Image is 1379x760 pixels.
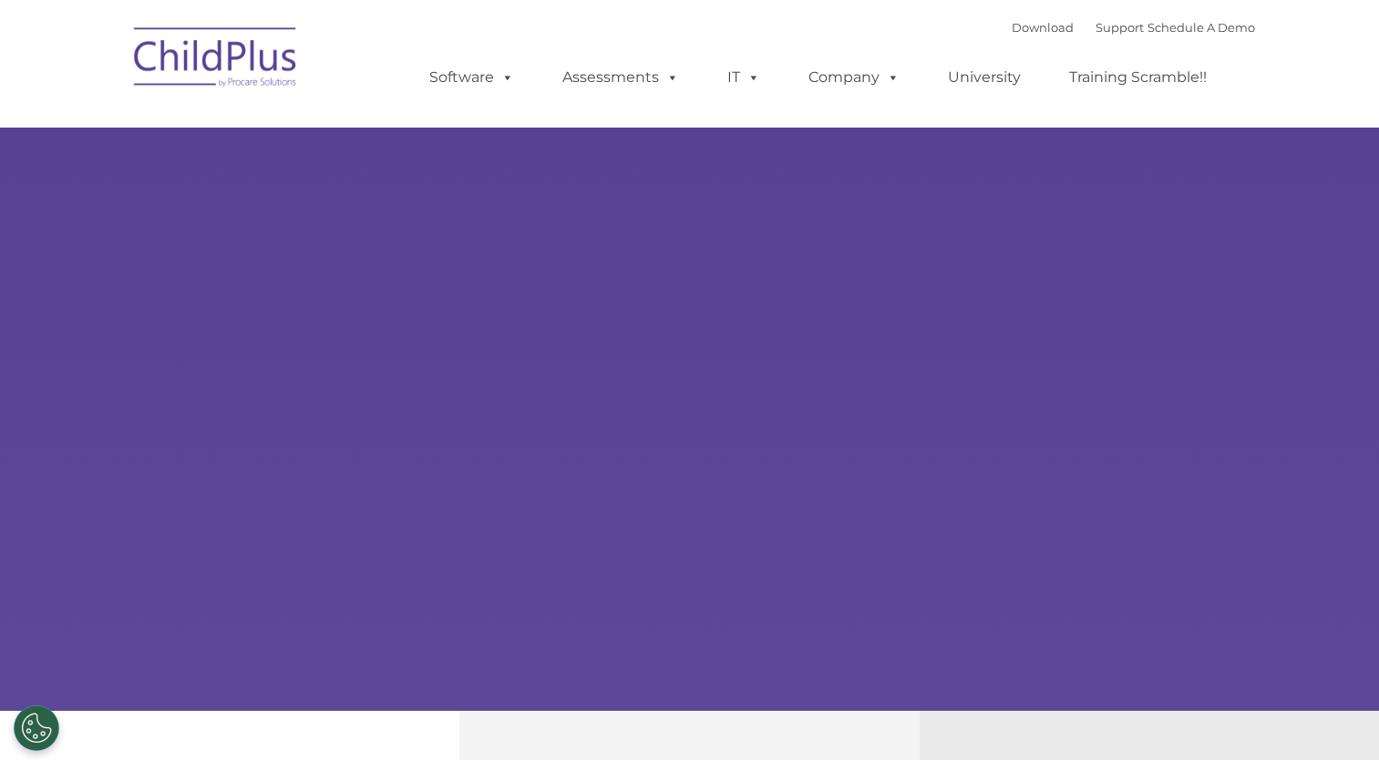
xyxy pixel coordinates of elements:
a: Assessments [544,59,697,96]
a: Training Scramble!! [1051,59,1225,96]
a: IT [709,59,778,96]
a: Schedule A Demo [1147,20,1255,35]
button: Cookies Settings [14,705,59,751]
a: Company [790,59,918,96]
a: Software [411,59,532,96]
a: University [930,59,1039,96]
a: Support [1096,20,1144,35]
img: ChildPlus by Procare Solutions [125,15,307,106]
a: Download [1012,20,1074,35]
font: | [1012,20,1255,35]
